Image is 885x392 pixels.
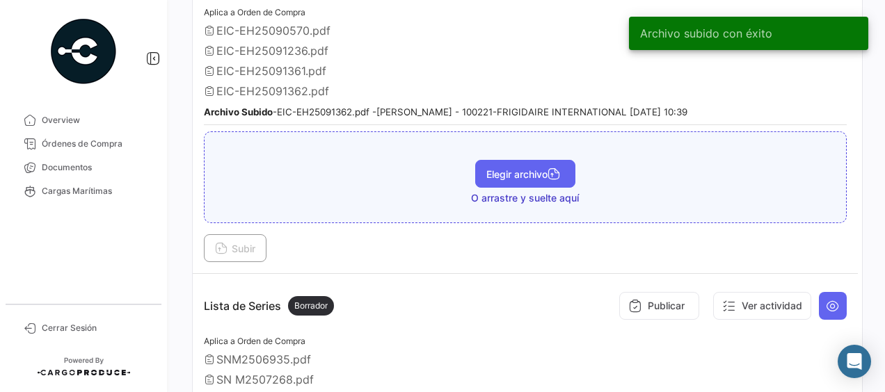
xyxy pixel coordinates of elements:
[42,185,150,197] span: Cargas Marítimas
[475,160,575,188] button: Elegir archivo
[11,132,156,156] a: Órdenes de Compra
[49,17,118,86] img: powered-by.png
[216,64,326,78] span: EIC-EH25091361.pdf
[215,243,255,254] span: Subir
[294,300,328,312] span: Borrador
[471,191,579,205] span: O arrastre y suelte aquí
[216,84,329,98] span: EIC-EH25091362.pdf
[216,24,330,38] span: EIC-EH25090570.pdf
[42,138,150,150] span: Órdenes de Compra
[42,322,150,334] span: Cerrar Sesión
[42,161,150,174] span: Documentos
[838,345,871,378] div: Abrir Intercom Messenger
[204,106,273,117] b: Archivo Subido
[216,373,314,386] span: SN M2507268.pdf
[216,352,311,366] span: SNM2506935.pdf
[486,168,564,180] span: Elegir archivo
[11,179,156,203] a: Cargas Marítimas
[619,292,699,320] button: Publicar
[216,44,328,58] span: EIC-EH25091236.pdf
[42,114,150,126] span: Overview
[204,7,305,17] span: Aplica a Orden de Compra
[204,234,266,262] button: Subir
[204,336,305,346] span: Aplica a Orden de Compra
[11,156,156,179] a: Documentos
[204,296,334,316] p: Lista de Series
[640,26,772,40] span: Archivo subido con éxito
[11,108,156,132] a: Overview
[713,292,811,320] button: Ver actividad
[204,106,687,117] small: - EIC-EH25091362.pdf - [PERSON_NAME] - 100221-FRIGIDAIRE INTERNATIONAL [DATE] 10:39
